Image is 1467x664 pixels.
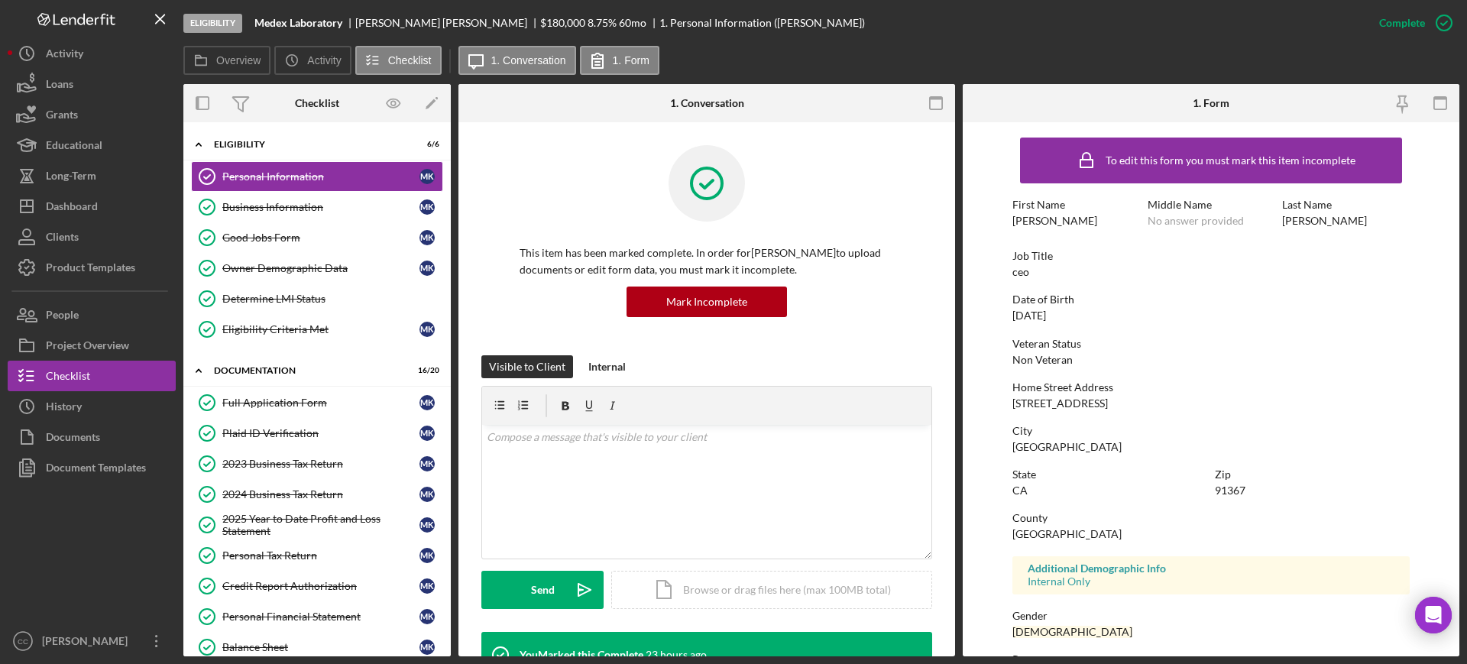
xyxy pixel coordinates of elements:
a: Personal Financial StatementMK [191,601,443,632]
div: [DEMOGRAPHIC_DATA] [1012,626,1132,638]
div: Checklist [295,97,339,109]
div: 16 / 20 [412,366,439,375]
a: Good Jobs FormMK [191,222,443,253]
button: Activity [8,38,176,69]
a: Grants [8,99,176,130]
div: Determine LMI Status [222,293,442,305]
div: Internal [588,355,626,378]
button: 1. Form [580,46,659,75]
button: Checklist [8,361,176,391]
a: Personal Tax ReturnMK [191,540,443,571]
button: History [8,391,176,422]
div: 2024 Business Tax Return [222,488,419,500]
div: Open Intercom Messenger [1415,597,1452,633]
div: City [1012,425,1410,437]
label: Checklist [388,54,432,66]
div: Internal Only [1028,575,1394,588]
button: Visible to Client [481,355,573,378]
div: Checklist [46,361,90,395]
a: Loans [8,69,176,99]
button: Dashboard [8,191,176,222]
div: 2023 Business Tax Return [222,458,419,470]
div: M K [419,517,435,533]
div: [DATE] [1012,309,1046,322]
button: Educational [8,130,176,160]
div: Owner Demographic Data [222,262,419,274]
label: 1. Conversation [491,54,566,66]
a: Plaid ID VerificationMK [191,418,443,449]
div: Zip [1215,468,1410,481]
div: Activity [46,38,83,73]
div: First Name [1012,199,1140,211]
div: People [46,300,79,334]
button: Checklist [355,46,442,75]
p: This item has been marked complete. In order for [PERSON_NAME] to upload documents or edit form d... [520,245,894,279]
a: Project Overview [8,330,176,361]
div: M K [419,322,435,337]
a: 2024 Business Tax ReturnMK [191,479,443,510]
div: Last Name [1282,199,1410,211]
div: [PERSON_NAME] [PERSON_NAME] [355,17,540,29]
div: State [1012,468,1207,481]
button: Send [481,571,604,609]
div: Documents [46,422,100,456]
div: M K [419,426,435,441]
div: History [46,391,82,426]
div: M K [419,261,435,276]
div: Date of Birth [1012,293,1410,306]
div: Eligibility [183,14,242,33]
div: 1. Personal Information ([PERSON_NAME]) [659,17,865,29]
span: $180,000 [540,16,585,29]
button: Overview [183,46,270,75]
button: Long-Term [8,160,176,191]
div: Middle Name [1148,199,1275,211]
div: Personal Information [222,170,419,183]
div: Dashboard [46,191,98,225]
button: Complete [1364,8,1459,38]
button: CC[PERSON_NAME] [8,626,176,656]
div: Eligibility Criteria Met [222,323,419,335]
div: Educational [46,130,102,164]
button: People [8,300,176,330]
div: Document Templates [46,452,146,487]
a: Determine LMI Status [191,283,443,314]
button: Mark Incomplete [627,287,787,317]
div: Complete [1379,8,1425,38]
div: M K [419,169,435,184]
a: Credit Report AuthorizationMK [191,571,443,601]
time: 2025-10-07 23:42 [646,649,707,661]
button: Product Templates [8,252,176,283]
div: 1. Form [1193,97,1229,109]
div: Send [531,571,555,609]
div: [STREET_ADDRESS] [1012,397,1108,410]
div: To edit this form you must mark this item incomplete [1106,154,1355,167]
div: Full Application Form [222,397,419,409]
div: M K [419,456,435,471]
button: Clients [8,222,176,252]
a: Balance SheetMK [191,632,443,662]
div: Home Street Address [1012,381,1410,394]
div: [PERSON_NAME] [1282,215,1367,227]
b: Medex Laboratory [254,17,342,29]
div: Eligibility [214,140,401,149]
a: Eligibility Criteria MetMK [191,314,443,345]
div: Additional Demographic Info [1028,562,1394,575]
div: [PERSON_NAME] [1012,215,1097,227]
label: Activity [307,54,341,66]
div: 91367 [1215,484,1245,497]
div: M K [419,199,435,215]
div: M K [419,487,435,502]
button: 1. Conversation [458,46,576,75]
div: Good Jobs Form [222,232,419,244]
a: Business InformationMK [191,192,443,222]
div: M K [419,609,435,624]
div: [GEOGRAPHIC_DATA] [1012,441,1122,453]
div: 8.75 % [588,17,617,29]
a: 2025 Year to Date Profit and Loss StatementMK [191,510,443,540]
div: Product Templates [46,252,135,287]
